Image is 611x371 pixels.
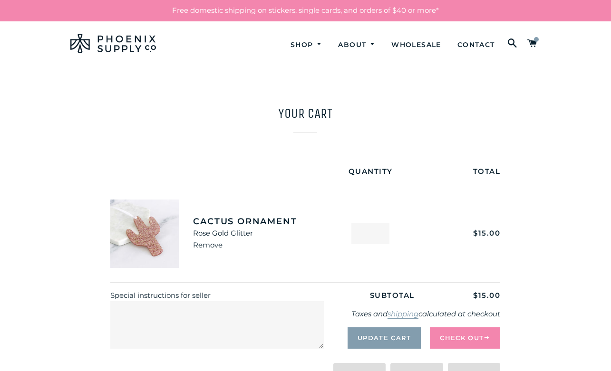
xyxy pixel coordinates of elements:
[283,32,330,57] a: Shop
[430,327,500,348] button: Check Out
[193,228,344,239] p: Rose Gold Glitter
[331,32,382,57] a: About
[473,228,500,238] span: $15.00
[344,166,396,178] div: Quantity
[70,34,156,53] img: Phoenix Supply Co.
[397,166,501,178] div: Total
[348,327,421,348] button: Update Cart
[388,309,418,319] a: shipping
[193,240,223,249] a: Remove
[450,32,502,57] a: Contact
[193,216,329,228] a: Cactus Ornament
[110,291,211,300] label: Special instructions for seller
[338,290,446,302] p: Subtotal
[351,309,500,319] em: Taxes and calculated at checkout
[110,200,179,268] img: Cactus Ornament - Rose Gold Glitter
[446,290,501,302] p: $15.00
[110,104,500,123] h1: Your cart
[384,32,448,57] a: Wholesale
